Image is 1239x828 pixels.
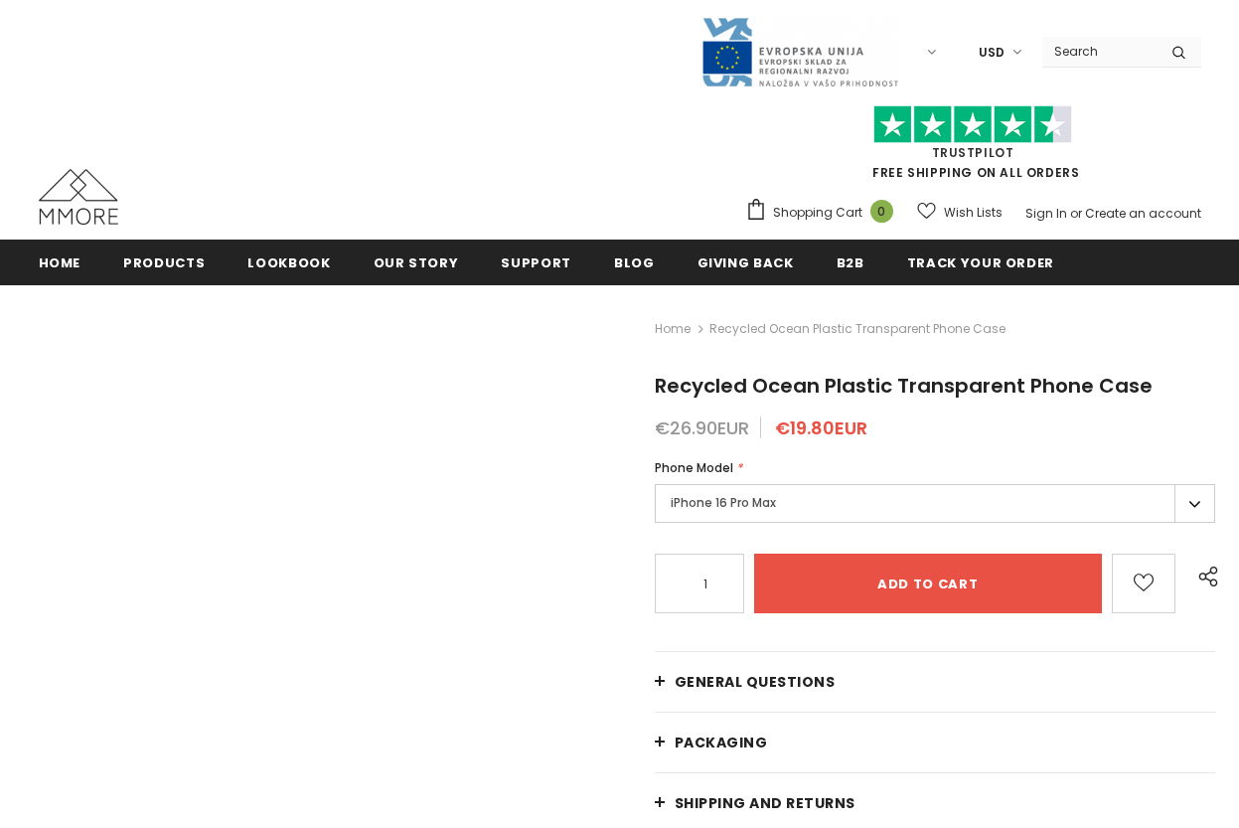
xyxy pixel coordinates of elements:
[247,253,330,272] span: Lookbook
[501,240,571,284] a: support
[745,198,903,228] a: Shopping Cart 0
[655,652,1216,712] a: General Questions
[1070,205,1082,222] span: or
[837,253,864,272] span: B2B
[614,240,655,284] a: Blog
[745,114,1201,181] span: FREE SHIPPING ON ALL ORDERS
[655,484,1216,523] label: iPhone 16 Pro Max
[123,240,205,284] a: Products
[775,415,867,440] span: €19.80EUR
[837,240,864,284] a: B2B
[700,16,899,88] img: Javni Razpis
[39,169,118,225] img: MMORE Cases
[675,672,836,692] span: General Questions
[979,43,1005,63] span: USD
[675,793,855,813] span: Shipping and returns
[944,203,1003,223] span: Wish Lists
[932,144,1014,161] a: Trustpilot
[675,733,768,752] span: PACKAGING
[39,240,81,284] a: Home
[773,203,862,223] span: Shopping Cart
[1042,37,1157,66] input: Search Site
[907,253,1054,272] span: Track your order
[655,713,1216,772] a: PACKAGING
[1025,205,1067,222] a: Sign In
[374,253,459,272] span: Our Story
[1085,205,1201,222] a: Create an account
[870,200,893,223] span: 0
[655,459,733,476] span: Phone Model
[907,240,1054,284] a: Track your order
[873,105,1072,144] img: Trust Pilot Stars
[700,43,899,60] a: Javni Razpis
[374,240,459,284] a: Our Story
[754,554,1102,613] input: Add to cart
[247,240,330,284] a: Lookbook
[917,195,1003,230] a: Wish Lists
[697,253,794,272] span: Giving back
[501,253,571,272] span: support
[123,253,205,272] span: Products
[614,253,655,272] span: Blog
[39,253,81,272] span: Home
[655,372,1153,400] span: Recycled Ocean Plastic Transparent Phone Case
[709,317,1006,341] span: Recycled Ocean Plastic Transparent Phone Case
[697,240,794,284] a: Giving back
[655,317,691,341] a: Home
[655,415,749,440] span: €26.90EUR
